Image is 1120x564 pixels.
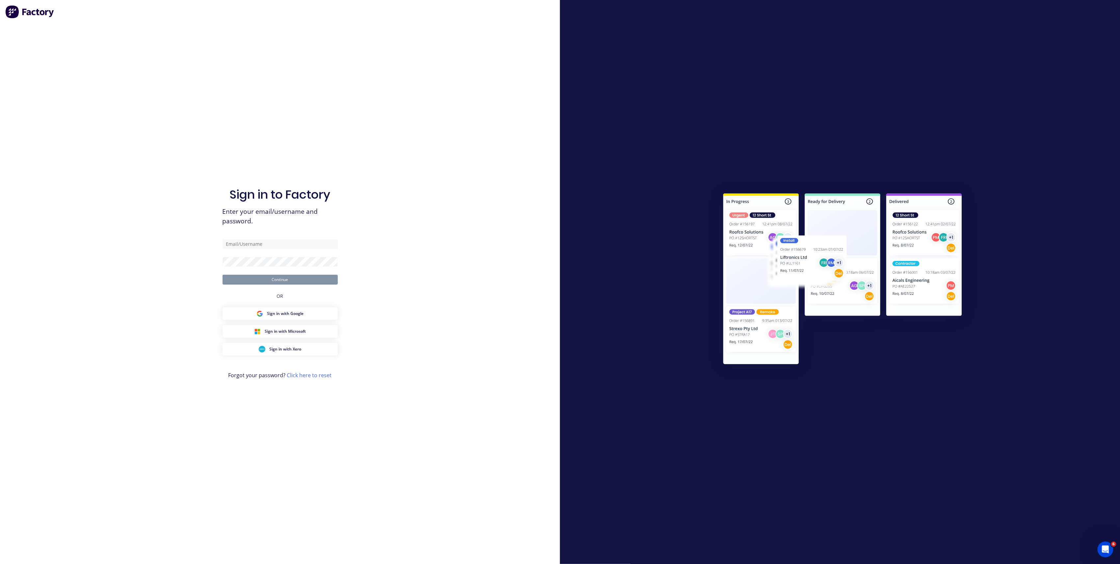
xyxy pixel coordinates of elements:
img: Factory [5,5,55,18]
a: Click here to reset [287,372,332,379]
input: Email/Username [223,239,338,249]
span: 6 [1111,542,1116,547]
div: OR [277,285,283,307]
button: Microsoft Sign inSign in with Microsoft [223,325,338,338]
img: Google Sign in [256,310,263,317]
span: Enter your email/username and password. [223,207,338,226]
button: Xero Sign inSign in with Xero [223,343,338,355]
span: Sign in with Xero [269,346,301,352]
img: Microsoft Sign in [254,328,261,335]
h1: Sign in to Factory [230,187,331,202]
span: Sign in with Microsoft [265,328,306,334]
img: Sign in [709,180,976,380]
span: Sign in with Google [267,311,304,317]
iframe: Intercom live chat [1098,542,1113,557]
button: Google Sign inSign in with Google [223,307,338,320]
span: Forgot your password? [228,371,332,379]
img: Xero Sign in [259,346,265,352]
button: Continue [223,275,338,285]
